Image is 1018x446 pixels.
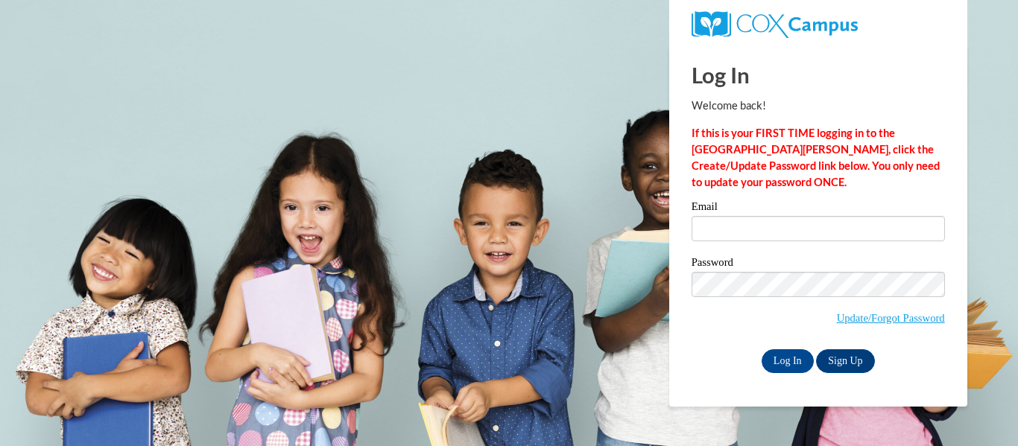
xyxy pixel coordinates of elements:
[692,257,945,272] label: Password
[692,201,945,216] label: Email
[692,98,945,114] p: Welcome back!
[692,17,858,30] a: COX Campus
[762,349,814,373] input: Log In
[692,127,940,188] strong: If this is your FIRST TIME logging in to the [GEOGRAPHIC_DATA][PERSON_NAME], click the Create/Upd...
[692,11,858,38] img: COX Campus
[837,312,945,324] a: Update/Forgot Password
[692,60,945,90] h1: Log In
[816,349,874,373] a: Sign Up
